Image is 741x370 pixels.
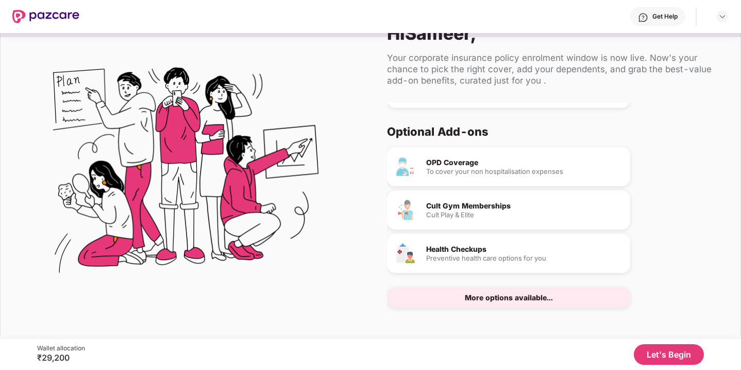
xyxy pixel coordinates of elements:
div: Optional Add-ons [387,124,716,139]
img: Cult Gym Memberships [395,200,416,220]
div: More options available... [465,294,553,301]
div: Get Help [652,12,678,21]
div: Wallet allocation [37,344,85,352]
div: Cult Gym Memberships [426,202,622,210]
img: New Pazcare Logo [12,10,79,23]
img: svg+xml;base64,PHN2ZyBpZD0iSGVscC0zMngzMiIgeG1sbnM9Imh0dHA6Ly93d3cudzMub3JnLzIwMDAvc3ZnIiB3aWR0aD... [638,12,648,23]
div: Preventive health care options for you [426,255,622,262]
img: Flex Benefits Illustration [53,41,318,307]
img: svg+xml;base64,PHN2ZyBpZD0iRHJvcGRvd24tMzJ4MzIiIHhtbG5zPSJodHRwOi8vd3d3LnczLm9yZy8yMDAwL3N2ZyIgd2... [718,12,727,21]
div: Health Checkups [426,246,622,253]
img: Health Checkups [395,243,416,264]
div: Cult Play & Elite [426,212,622,218]
button: Let's Begin [634,344,704,365]
img: OPD Coverage [395,156,416,177]
div: ₹29,200 [37,352,85,363]
div: Your corporate insurance policy enrolment window is now live. Now's your chance to pick the right... [387,52,724,86]
div: OPD Coverage [426,159,622,166]
div: To cover your non hospitalisation expenses [426,168,622,175]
